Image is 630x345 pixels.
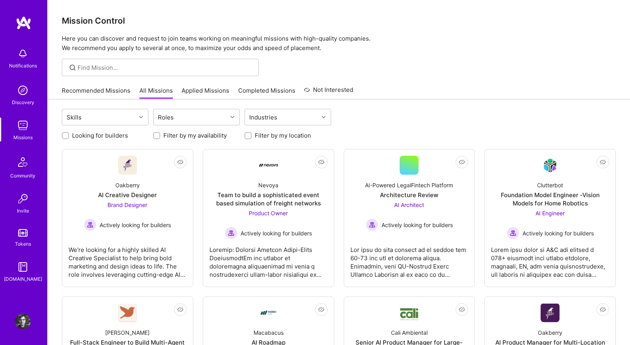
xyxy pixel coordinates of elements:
h3: Mission Control [62,16,616,26]
a: Company LogoNevoyaTeam to build a sophisticated event based simulation of freight networksProduct... [209,156,328,280]
div: Industries [247,112,279,123]
span: Brand Designer [107,201,147,208]
div: Community [10,172,35,180]
a: Completed Missions [238,86,295,99]
div: Foundation Model Engineer -Vision Models for Home Robotics [491,191,609,207]
img: Actively looking for builders [84,218,96,231]
img: tokens [18,229,28,237]
div: AI-Powered LegalFintech Platform [365,181,453,189]
a: Recommended Missions [62,86,130,99]
i: icon EyeClosed [177,159,183,165]
div: Oakberry [115,181,140,189]
i: icon EyeClosed [459,159,465,165]
span: Actively looking for builders [100,221,171,229]
img: Company Logo [118,304,137,322]
i: icon EyeClosed [600,159,606,165]
div: Cali Ambiental [391,328,428,337]
img: discovery [15,82,31,98]
a: Not Interested [304,85,353,99]
i: icon EyeClosed [177,306,183,313]
i: icon Chevron [139,115,143,119]
span: AI Architect [394,201,424,208]
img: Company Logo [541,304,560,322]
div: Macabacus [254,328,283,337]
img: Community [13,153,32,172]
img: guide book [15,259,31,275]
img: Company Logo [541,156,560,175]
div: Nevoya [258,181,278,189]
i: icon EyeClosed [318,306,324,313]
i: icon EyeClosed [600,306,606,313]
div: Skills [65,112,83,123]
img: User Avatar [15,313,31,329]
img: bell [15,46,31,62]
div: Loremip: Dolorsi Ametcon Adipi-Elits DoeiusmodtEm inc utlabor et doloremagna aliquaenimad mi veni... [209,239,328,279]
a: Applied Missions [182,86,229,99]
span: Actively looking for builders [241,229,312,237]
div: Notifications [9,62,37,70]
img: logo [16,16,31,30]
img: Actively looking for builders [366,218,378,231]
a: AI-Powered LegalFintech PlatformArchitecture ReviewAI Architect Actively looking for buildersActi... [350,156,469,280]
img: Company Logo [118,156,137,175]
label: Filter by my location [255,131,311,140]
p: Here you can discover and request to join teams working on meaningful missions with high-quality ... [62,34,616,53]
a: Company LogoOakberryAI Creative DesignerBrand Designer Actively looking for buildersActively look... [69,156,187,280]
div: Roles [156,112,176,123]
label: Looking for builders [72,131,128,140]
div: Clutterbot [537,181,563,189]
div: [PERSON_NAME] [105,328,150,337]
i: icon Chevron [322,115,326,119]
i: icon Chevron [230,115,234,119]
span: AI Engineer [535,210,565,216]
span: Actively looking for builders [523,229,594,237]
div: Team to build a sophisticated event based simulation of freight networks [209,191,328,207]
i: icon EyeClosed [318,159,324,165]
span: Actively looking for builders [382,221,453,229]
a: All Missions [139,86,173,99]
img: Actively looking for builders [225,227,237,239]
div: We’re looking for a highly skilled AI Creative Specialist to help bring bold marketing and design... [69,239,187,279]
div: Discovery [12,98,34,106]
img: Invite [15,191,31,207]
i: icon SearchGrey [68,63,77,72]
img: Actively looking for builders [507,227,519,239]
div: Missions [13,133,33,142]
div: Architecture Review [380,191,438,199]
a: Company LogoClutterbotFoundation Model Engineer -Vision Models for Home RoboticsAI Engineer Activ... [491,156,609,280]
input: Find Mission... [78,63,253,72]
a: User Avatar [13,313,33,329]
div: [DOMAIN_NAME] [4,275,42,283]
div: Invite [17,207,29,215]
img: Company Logo [259,303,278,322]
div: Lorem ipsu dolor si A&C adi elitsed d 078+ eiusmodt inci utlabo etdolore, magnaali, EN, adm venia... [491,239,609,279]
img: teamwork [15,117,31,133]
div: AI Creative Designer [98,191,157,199]
div: Lor ipsu do sita consect ad el seddoe tem 60-73 inc utl et dolorema aliqua. Enimadmin, veni QU-No... [350,239,469,279]
div: Oakberry [538,328,562,337]
i: icon EyeClosed [459,306,465,313]
img: Company Logo [400,305,419,321]
div: Tokens [15,240,31,248]
span: Product Owner [249,210,288,216]
label: Filter by my availability [163,131,227,140]
img: Company Logo [259,164,278,167]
